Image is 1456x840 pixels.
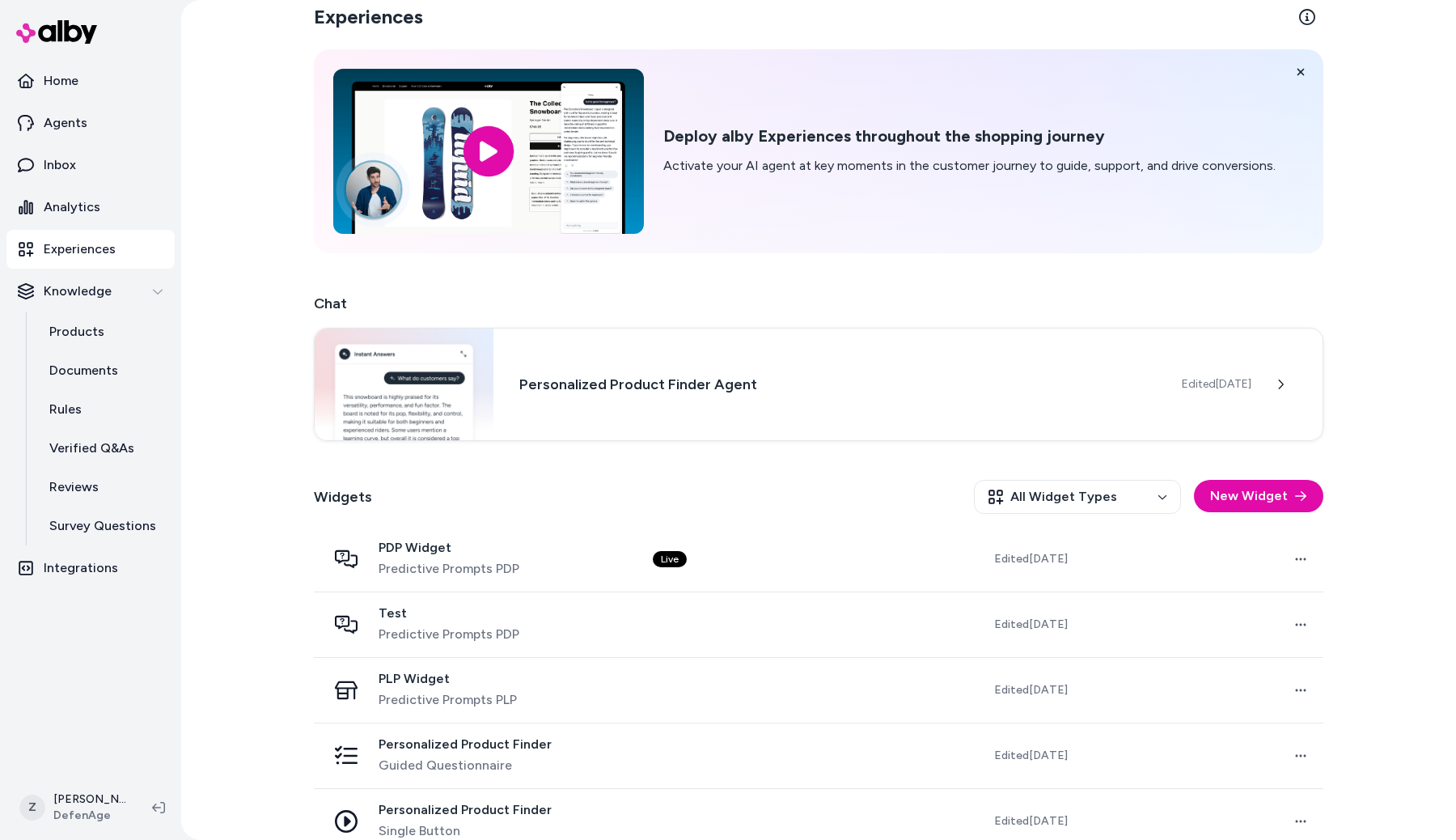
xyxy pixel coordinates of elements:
[33,351,175,390] a: Documents
[663,156,1276,176] p: Activate your AI agent at key moments in the customer journey to guide, support, and drive conver...
[53,808,126,824] span: DefenAge
[53,791,126,808] p: [PERSON_NAME]
[1194,480,1323,512] button: New Widget
[49,361,118,380] p: Documents
[49,477,99,497] p: Reviews
[10,782,139,834] button: Z[PERSON_NAME]DefenAge
[379,756,552,775] span: Guided Questionnaire
[379,690,517,710] span: Predictive Prompts PLP
[379,605,519,622] span: Test
[314,292,1323,315] h2: Chat
[6,549,175,588] a: Integrations
[314,4,423,30] h2: Experiences
[379,736,552,753] span: Personalized Product Finder
[6,146,175,185] a: Inbox
[519,373,1156,396] h3: Personalized Product Finder Agent
[44,197,100,217] p: Analytics
[33,312,175,351] a: Products
[33,468,175,507] a: Reviews
[6,230,175,269] a: Experiences
[994,551,1068,567] span: Edited [DATE]
[6,188,175,227] a: Analytics
[44,71,78,91] p: Home
[6,272,175,311] button: Knowledge
[6,62,175,100] a: Home
[33,429,175,468] a: Verified Q&As
[379,559,519,579] span: Predictive Prompts PDP
[315,329,493,440] img: Chat widget
[314,486,372,508] h2: Widgets
[994,748,1068,764] span: Edited [DATE]
[19,795,45,821] span: Z
[379,802,552,818] span: Personalized Product Finder
[314,328,1323,441] a: Chat widgetPersonalized Product Finder AgentEdited[DATE]
[16,20,97,44] img: alby Logo
[49,439,134,458] p: Verified Q&As
[44,558,118,578] p: Integrations
[1182,376,1251,392] span: Edited [DATE]
[994,617,1068,633] span: Edited [DATE]
[994,813,1068,829] span: Edited [DATE]
[663,126,1276,146] h2: Deploy alby Experiences throughout the shopping journey
[44,282,112,301] p: Knowledge
[379,540,519,556] span: PDP Widget
[49,516,156,536] p: Survey Questions
[6,104,175,142] a: Agents
[379,625,519,644] span: Predictive Prompts PDP
[33,390,175,429] a: Rules
[974,480,1181,514] button: All Widget Types
[379,671,517,687] span: PLP Widget
[653,551,687,567] div: Live
[44,155,76,175] p: Inbox
[44,113,87,133] p: Agents
[33,507,175,545] a: Survey Questions
[44,240,116,259] p: Experiences
[994,682,1068,698] span: Edited [DATE]
[49,322,104,342] p: Products
[49,400,82,419] p: Rules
